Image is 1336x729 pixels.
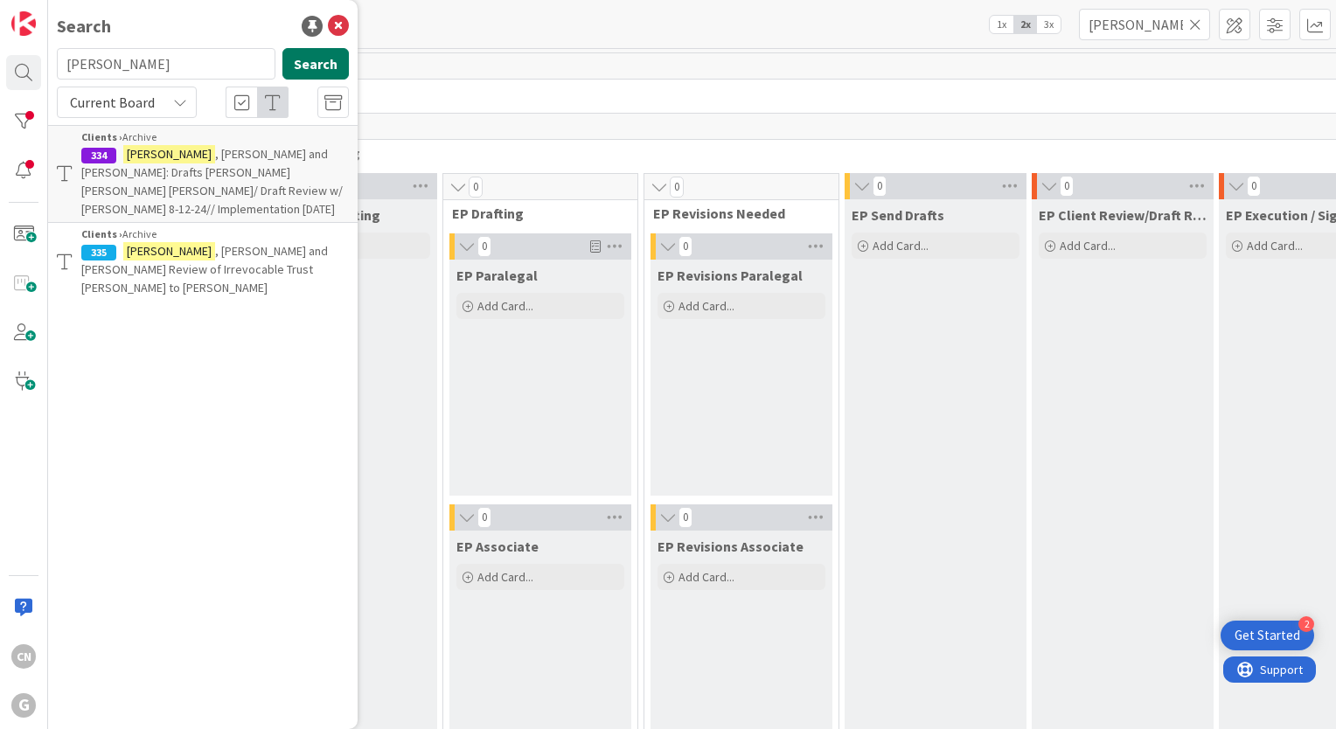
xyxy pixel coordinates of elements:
[678,298,734,314] span: Add Card...
[11,644,36,669] div: CN
[477,236,491,257] span: 0
[990,16,1013,33] span: 1x
[678,507,692,528] span: 0
[48,125,358,223] a: Clients ›Archive334[PERSON_NAME], [PERSON_NAME] and [PERSON_NAME]: Drafts [PERSON_NAME] [PERSON_N...
[1060,238,1116,253] span: Add Card...
[1079,9,1210,40] input: Quick Filter...
[678,236,692,257] span: 0
[873,176,887,197] span: 0
[1221,621,1314,650] div: Open Get Started checklist, remaining modules: 2
[1039,206,1207,224] span: EP Client Review/Draft Review Meeting
[678,569,734,585] span: Add Card...
[469,177,483,198] span: 0
[852,206,944,224] span: EP Send Drafts
[81,243,328,295] span: , [PERSON_NAME] and [PERSON_NAME] Review of Irrevocable Trust [PERSON_NAME] to [PERSON_NAME]
[456,267,538,284] span: EP Paralegal
[1013,16,1037,33] span: 2x
[477,298,533,314] span: Add Card...
[282,48,349,80] button: Search
[1060,176,1074,197] span: 0
[123,145,215,163] mark: [PERSON_NAME]
[1037,16,1061,33] span: 3x
[11,11,36,36] img: Visit kanbanzone.com
[658,267,803,284] span: EP Revisions Paralegal
[1247,176,1261,197] span: 0
[670,177,684,198] span: 0
[873,238,929,253] span: Add Card...
[653,205,817,222] span: EP Revisions Needed
[1298,616,1314,632] div: 2
[48,223,358,301] a: Clients ›Archive335[PERSON_NAME], [PERSON_NAME] and [PERSON_NAME] Review of Irrevocable Trust [PE...
[81,245,116,260] div: 335
[57,48,275,80] input: Search for title...
[81,226,349,242] div: Archive
[658,538,804,555] span: EP Revisions Associate
[57,13,111,39] div: Search
[477,507,491,528] span: 0
[123,242,215,260] mark: [PERSON_NAME]
[452,205,616,222] span: EP Drafting
[81,227,122,240] b: Clients ›
[81,148,116,163] div: 334
[477,569,533,585] span: Add Card...
[37,3,80,24] span: Support
[70,94,155,111] span: Current Board
[11,693,36,718] div: G
[81,129,349,145] div: Archive
[456,538,539,555] span: EP Associate
[1247,238,1303,253] span: Add Card...
[1235,627,1300,644] div: Get Started
[81,130,122,143] b: Clients ›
